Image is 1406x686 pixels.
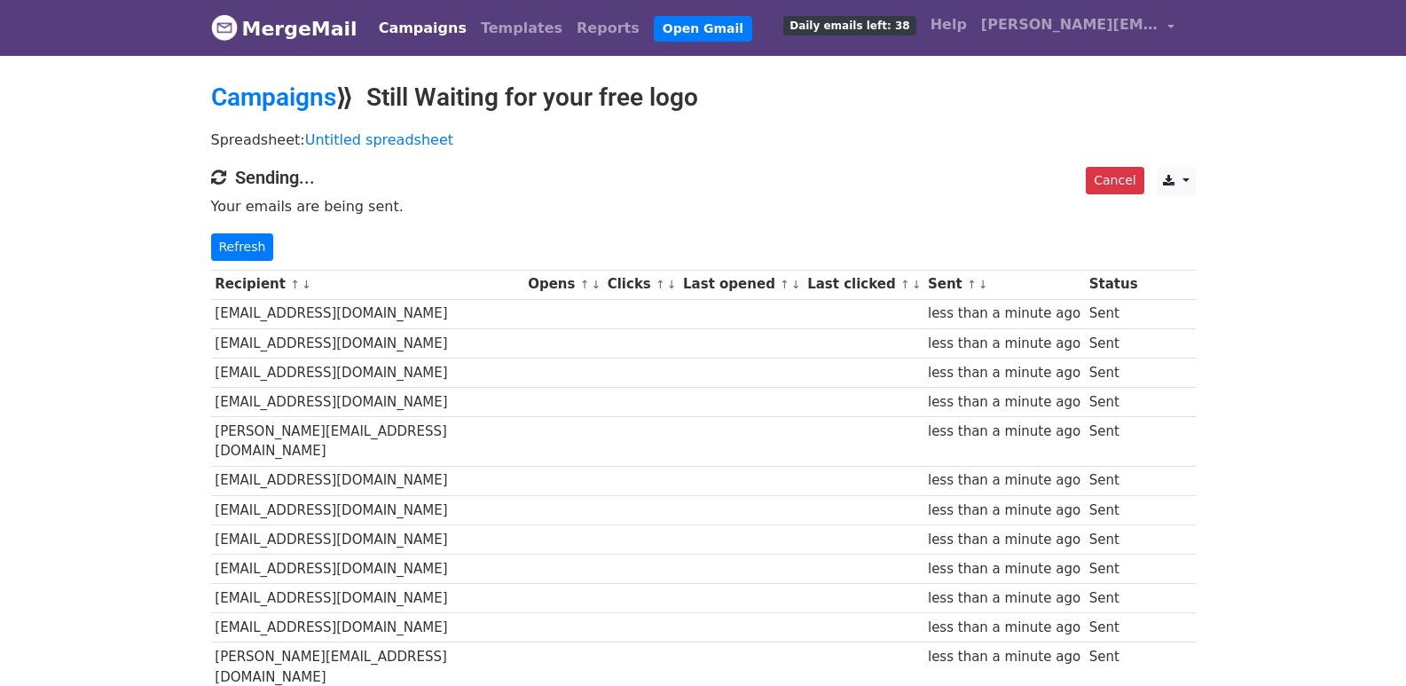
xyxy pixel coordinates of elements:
[928,501,1080,521] div: less than a minute ago
[928,559,1080,580] div: less than a minute ago
[1085,328,1142,358] td: Sent
[667,278,677,291] a: ↓
[211,270,524,299] th: Recipient
[211,14,238,41] img: MergeMail logo
[928,588,1080,609] div: less than a minute ago
[974,7,1182,49] a: [PERSON_NAME][EMAIL_ADDRESS][DOMAIN_NAME]
[928,618,1080,638] div: less than a minute ago
[967,278,977,291] a: ↑
[900,278,910,291] a: ↑
[1086,167,1143,194] a: Cancel
[211,495,524,524] td: [EMAIL_ADDRESS][DOMAIN_NAME]
[211,197,1196,216] p: Your emails are being sent.
[211,299,524,328] td: [EMAIL_ADDRESS][DOMAIN_NAME]
[372,11,474,46] a: Campaigns
[1085,584,1142,613] td: Sent
[783,16,915,35] span: Daily emails left: 38
[211,554,524,583] td: [EMAIL_ADDRESS][DOMAIN_NAME]
[1085,613,1142,643] td: Sent
[1085,299,1142,328] td: Sent
[780,278,789,291] a: ↑
[591,278,601,291] a: ↓
[211,387,524,416] td: [EMAIL_ADDRESS][DOMAIN_NAME]
[1085,358,1142,387] td: Sent
[474,11,569,46] a: Templates
[569,11,647,46] a: Reports
[211,417,524,467] td: [PERSON_NAME][EMAIL_ADDRESS][DOMAIN_NAME]
[791,278,801,291] a: ↓
[211,83,336,112] a: Campaigns
[928,392,1080,413] div: less than a minute ago
[1085,495,1142,524] td: Sent
[1085,417,1142,467] td: Sent
[928,530,1080,550] div: less than a minute ago
[928,363,1080,383] div: less than a minute ago
[923,7,974,43] a: Help
[1085,524,1142,554] td: Sent
[803,270,923,299] th: Last clicked
[211,584,524,613] td: [EMAIL_ADDRESS][DOMAIN_NAME]
[305,131,453,148] a: Untitled spreadsheet
[1085,466,1142,495] td: Sent
[776,7,923,43] a: Daily emails left: 38
[211,167,1196,188] h4: Sending...
[211,613,524,643] td: [EMAIL_ADDRESS][DOMAIN_NAME]
[211,233,274,261] a: Refresh
[912,278,922,291] a: ↓
[211,83,1196,113] h2: ⟫ Still Waiting for your free logo
[656,278,665,291] a: ↑
[923,270,1085,299] th: Sent
[603,270,679,299] th: Clicks
[211,130,1196,149] p: Spreadsheet:
[1085,270,1142,299] th: Status
[290,278,300,291] a: ↑
[580,278,590,291] a: ↑
[211,328,524,358] td: [EMAIL_ADDRESS][DOMAIN_NAME]
[302,278,311,291] a: ↓
[1085,554,1142,583] td: Sent
[523,270,603,299] th: Opens
[211,466,524,495] td: [EMAIL_ADDRESS][DOMAIN_NAME]
[981,14,1159,35] span: [PERSON_NAME][EMAIL_ADDRESS][DOMAIN_NAME]
[928,304,1080,324] div: less than a minute ago
[1085,387,1142,416] td: Sent
[211,10,357,47] a: MergeMail
[679,270,803,299] th: Last opened
[211,524,524,554] td: [EMAIL_ADDRESS][DOMAIN_NAME]
[654,16,752,42] a: Open Gmail
[211,358,524,387] td: [EMAIL_ADDRESS][DOMAIN_NAME]
[928,334,1080,354] div: less than a minute ago
[928,422,1080,442] div: less than a minute ago
[928,647,1080,667] div: less than a minute ago
[978,278,988,291] a: ↓
[928,470,1080,491] div: less than a minute ago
